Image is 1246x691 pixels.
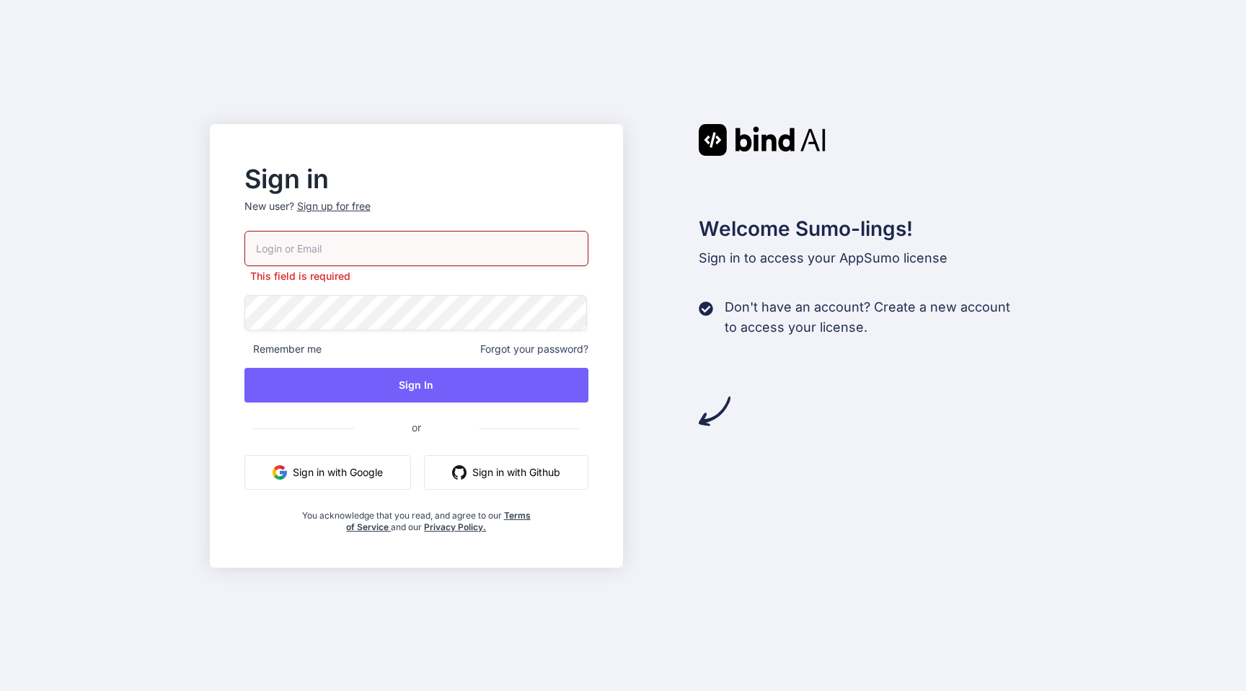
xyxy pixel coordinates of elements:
input: Login or Email [244,231,589,266]
span: or [354,410,479,445]
span: Remember me [244,342,322,356]
a: Terms of Service [346,510,531,532]
p: This field is required [244,269,589,283]
span: Forgot your password? [480,342,588,356]
img: arrow [699,395,730,427]
h2: Sign in [244,167,589,190]
p: Don't have an account? Create a new account to access your license. [725,297,1010,338]
p: New user? [244,199,589,231]
h2: Welcome Sumo-lings! [699,214,1037,244]
p: Sign in to access your AppSumo license [699,248,1037,268]
img: Bind AI logo [699,124,826,156]
button: Sign in with Google [244,455,411,490]
div: You acknowledge that you read, and agree to our and our [301,501,531,533]
button: Sign in with Github [424,455,588,490]
img: github [452,465,467,480]
div: Sign up for free [297,199,371,214]
button: Sign In [244,368,589,402]
img: google [273,465,287,480]
a: Privacy Policy. [424,521,486,532]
